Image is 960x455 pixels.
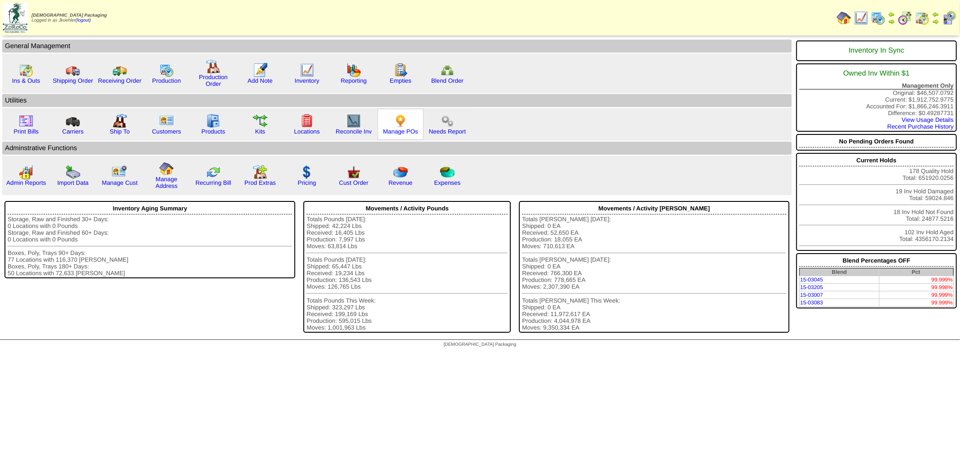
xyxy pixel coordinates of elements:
[159,63,174,77] img: calendarprod.gif
[393,114,408,128] img: po.png
[837,11,851,25] img: home.gif
[159,161,174,176] img: home.gif
[888,11,895,18] img: arrowleft.gif
[799,155,954,166] div: Current Holds
[199,74,228,87] a: Production Order
[3,3,27,33] img: zoroco-logo-small.webp
[98,77,141,84] a: Receiving Order
[390,77,411,84] a: Empties
[8,203,292,214] div: Inventory Aging Summary
[879,291,954,299] td: 99.999%
[112,165,128,179] img: managecust.png
[66,114,80,128] img: truck3.gif
[799,255,954,267] div: Blend Percentages OFF
[248,77,273,84] a: Add Note
[879,284,954,291] td: 99.998%
[253,114,267,128] img: workflow.gif
[347,165,361,179] img: cust_order.png
[113,114,127,128] img: factory2.gif
[888,123,954,130] a: Recent Purchase History
[879,299,954,307] td: 99.999%
[253,63,267,77] img: orders.gif
[431,77,464,84] a: Blend Order
[295,77,320,84] a: Inventory
[306,203,508,214] div: Movements / Activity Pounds
[300,114,314,128] img: locations.gif
[2,94,792,107] td: Utilities
[347,63,361,77] img: graph.gif
[32,13,107,18] span: [DEMOGRAPHIC_DATA] Packaging
[66,165,80,179] img: import.gif
[253,165,267,179] img: prodextras.gif
[388,179,412,186] a: Revenue
[796,63,957,132] div: Original: $46,507.0792 Current: $1,912,752.9775 Accounted For: $1,866,246.3911 Difference: $0.492...
[336,128,372,135] a: Reconcile Inv
[110,128,130,135] a: Ship To
[932,18,939,25] img: arrowright.gif
[429,128,466,135] a: Needs Report
[206,165,221,179] img: reconcile.gif
[800,277,823,283] a: 15-03045
[195,179,231,186] a: Recurring Bill
[854,11,868,25] img: line_graph.gif
[206,59,221,74] img: factory.gif
[2,40,792,53] td: General Management
[799,65,954,82] div: Owned Inv Within $1
[879,276,954,284] td: 99.999%
[2,142,792,155] td: Adminstrative Functions
[113,63,127,77] img: truck2.gif
[393,165,408,179] img: pie_chart.png
[444,342,516,347] span: [DEMOGRAPHIC_DATA] Packaging
[32,13,107,23] span: Logged in as Jkoehler
[19,165,33,179] img: graph2.png
[102,179,137,186] a: Manage Cust
[6,179,46,186] a: Admin Reports
[202,128,225,135] a: Products
[796,153,957,251] div: 178 Quality Hold Total: 651920.0256 19 Inv Hold Damaged Total: 59024.846 18 Inv Hold Not Found To...
[440,114,455,128] img: workflow.png
[799,42,954,59] div: Inventory In Sync
[57,179,89,186] a: Import Data
[879,268,954,276] th: Pct
[306,216,508,331] div: Totals Pounds [DATE]: Shipped: 42,224 Lbs Received: 16,405 Lbs Production: 7,997 Lbs Moves: 63,81...
[915,11,929,25] img: calendarinout.gif
[8,216,292,277] div: Storage, Raw and Finished 30+ Days: 0 Locations with 0 Pounds Storage, Raw and Finished 60+ Days:...
[206,114,221,128] img: cabinet.gif
[942,11,956,25] img: calendarcustomer.gif
[393,63,408,77] img: workorder.gif
[12,77,40,84] a: Ins & Outs
[159,114,174,128] img: customers.gif
[440,165,455,179] img: pie_chart2.png
[300,165,314,179] img: dollar.gif
[152,77,181,84] a: Production
[152,128,181,135] a: Customers
[62,128,83,135] a: Carriers
[156,176,178,189] a: Manage Address
[14,128,39,135] a: Print Bills
[932,11,939,18] img: arrowleft.gif
[800,268,879,276] th: Blend
[19,114,33,128] img: invoice2.gif
[800,292,823,298] a: 15-03007
[53,77,93,84] a: Shipping Order
[522,203,786,214] div: Movements / Activity [PERSON_NAME]
[76,18,91,23] a: (logout)
[66,63,80,77] img: truck.gif
[255,128,265,135] a: Kits
[871,11,885,25] img: calendarprod.gif
[383,128,418,135] a: Manage POs
[888,18,895,25] img: arrowright.gif
[294,128,320,135] a: Locations
[341,77,367,84] a: Reporting
[440,63,455,77] img: network.png
[800,299,823,306] a: 15-03083
[244,179,276,186] a: Prod Extras
[19,63,33,77] img: calendarinout.gif
[898,11,912,25] img: calendarblend.gif
[434,179,461,186] a: Expenses
[298,179,316,186] a: Pricing
[902,116,954,123] a: View Usage Details
[347,114,361,128] img: line_graph2.gif
[799,82,954,89] div: Management Only
[799,136,954,147] div: No Pending Orders Found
